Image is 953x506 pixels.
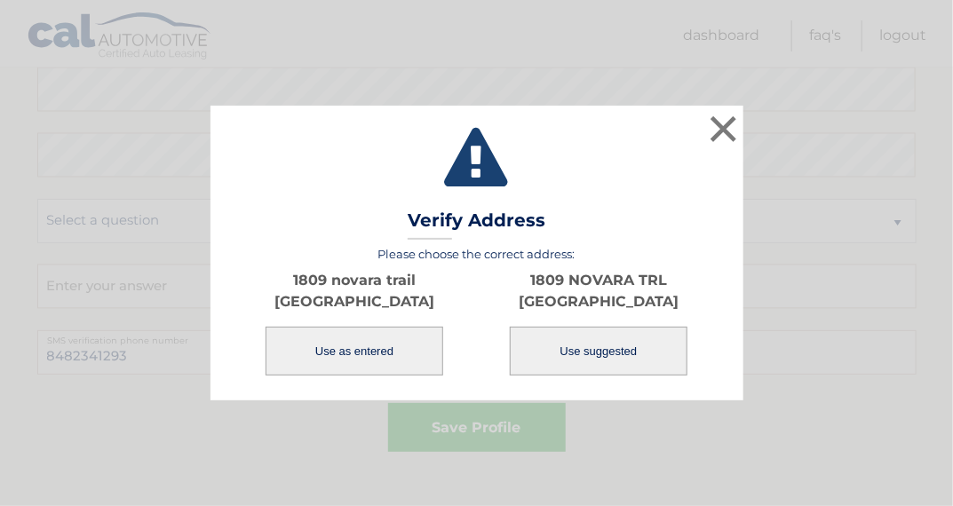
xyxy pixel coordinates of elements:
[408,210,545,241] h3: Verify Address
[233,247,721,377] div: Please choose the correct address:
[477,270,721,312] p: 1809 NOVARA TRL [GEOGRAPHIC_DATA]
[510,327,687,376] button: Use suggested
[266,327,443,376] button: Use as entered
[706,111,742,146] button: ×
[233,270,477,312] p: 1809 novara trail [GEOGRAPHIC_DATA]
